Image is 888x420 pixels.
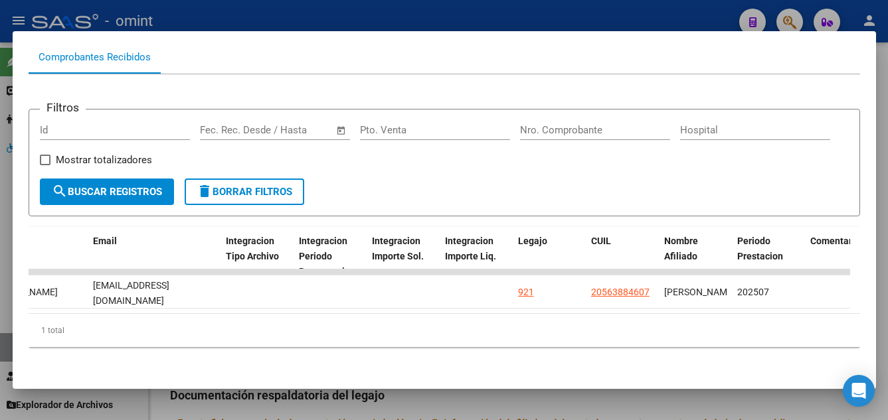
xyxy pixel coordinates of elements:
[52,183,68,199] mat-icon: search
[56,152,152,168] span: Mostrar totalizadores
[185,178,304,205] button: Borrar Filtros
[333,123,349,138] button: Open calendar
[737,287,769,297] span: 202507
[445,236,496,261] span: Integracion Importe Liq.
[586,227,659,285] datatable-header-cell: CUIL
[513,227,586,285] datatable-header-cell: Legajo
[843,375,875,407] div: Open Intercom Messenger
[591,236,611,246] span: CUIL
[440,227,513,285] datatable-header-cell: Integracion Importe Liq.
[299,236,355,277] span: Integracion Periodo Presentacion
[221,227,294,285] datatable-header-cell: Integracion Tipo Archivo
[367,227,440,285] datatable-header-cell: Integracion Importe Sol.
[294,227,367,285] datatable-header-cell: Integracion Periodo Presentacion
[518,236,547,246] span: Legajo
[40,99,86,116] h3: Filtros
[200,124,243,136] input: Start date
[659,227,732,285] datatable-header-cell: Nombre Afiliado
[732,227,805,285] datatable-header-cell: Periodo Prestacion
[52,186,162,198] span: Buscar Registros
[518,285,534,300] div: 921
[664,287,735,297] span: [PERSON_NAME]
[29,314,860,347] div: 1 total
[93,280,169,306] span: [EMAIL_ADDRESS][DOMAIN_NAME]
[664,236,698,261] span: Nombre Afiliado
[88,227,221,285] datatable-header-cell: Email
[197,183,213,199] mat-icon: delete
[737,236,783,261] span: Periodo Prestacion
[255,124,319,136] input: End date
[591,287,650,297] span: 20563884607
[226,236,279,261] span: Integracion Tipo Archivo
[197,186,292,198] span: Borrar Filtros
[40,178,174,205] button: Buscar Registros
[39,50,151,65] div: Comprobantes Recibidos
[372,236,424,261] span: Integracion Importe Sol.
[93,236,117,246] span: Email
